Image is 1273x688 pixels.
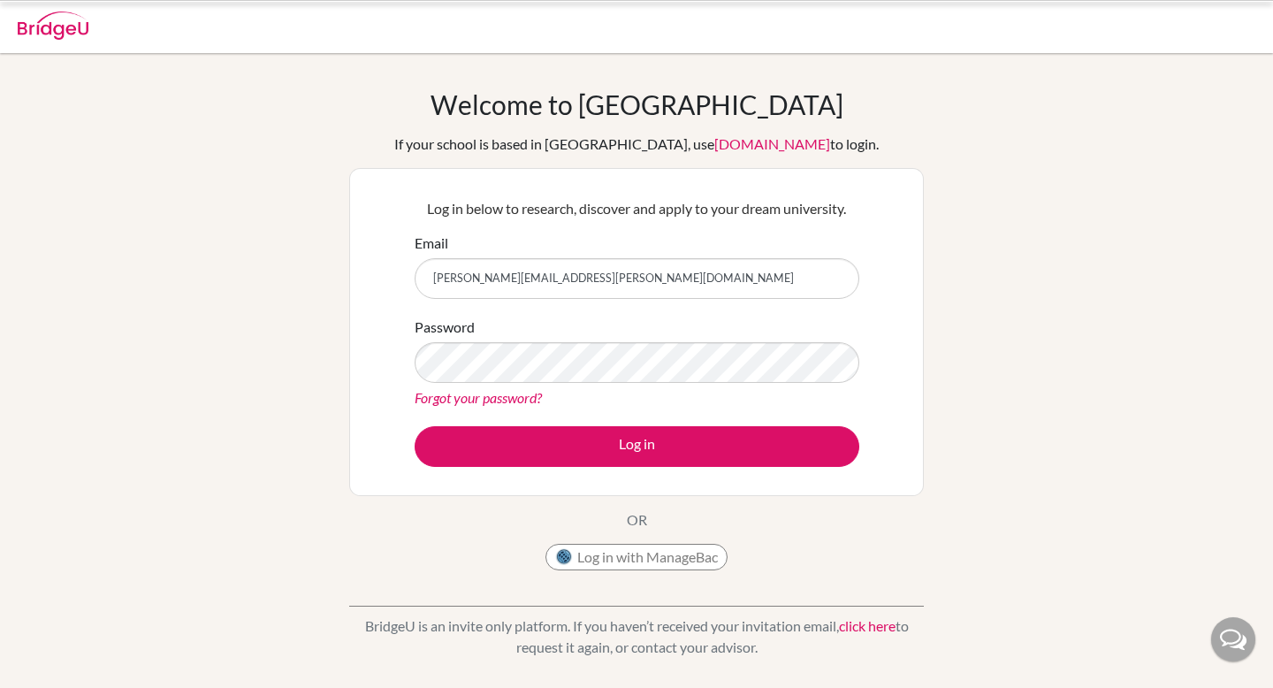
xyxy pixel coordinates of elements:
[431,88,843,120] h1: Welcome to [GEOGRAPHIC_DATA]
[415,389,542,406] a: Forgot your password?
[18,11,88,40] img: Bridge-U
[415,198,859,219] p: Log in below to research, discover and apply to your dream university.
[415,317,475,338] label: Password
[415,233,448,254] label: Email
[839,617,896,634] a: click here
[349,615,924,658] p: BridgeU is an invite only platform. If you haven’t received your invitation email, to request it ...
[627,509,647,531] p: OR
[545,544,728,570] button: Log in with ManageBac
[714,135,830,152] a: [DOMAIN_NAME]
[415,426,859,467] button: Log in
[394,134,879,155] div: If your school is based in [GEOGRAPHIC_DATA], use to login.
